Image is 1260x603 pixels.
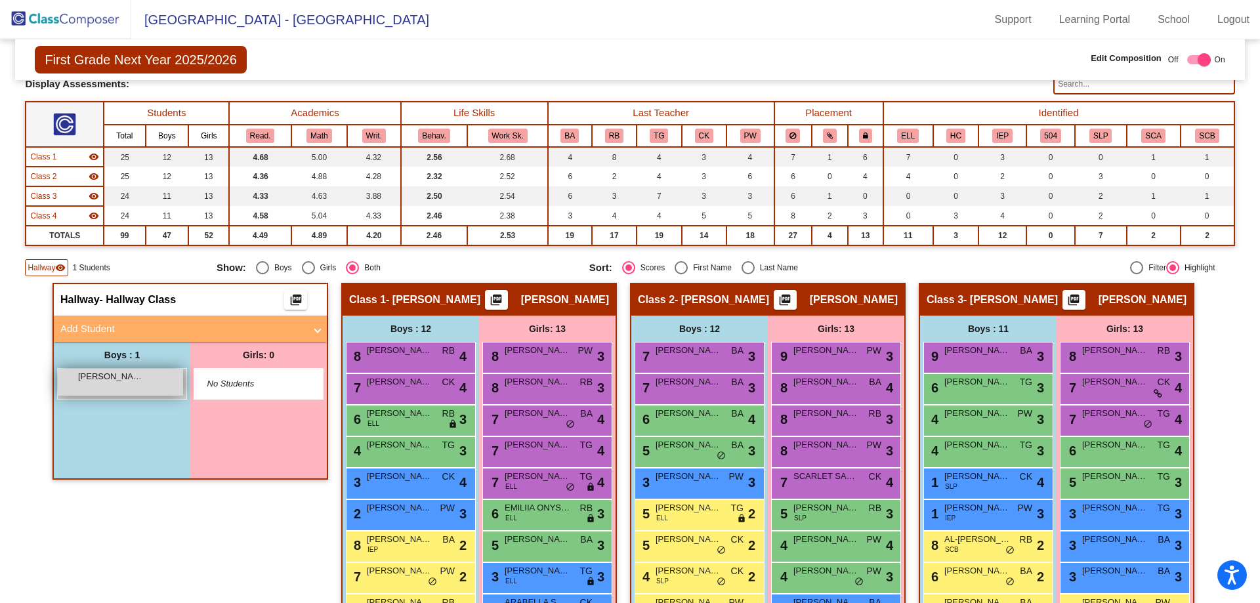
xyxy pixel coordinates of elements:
span: 7 [639,349,650,364]
button: Read. [246,129,275,143]
span: 3 [886,346,893,366]
th: Student Concern Plan - Behavior [1181,125,1234,147]
a: Logout [1207,9,1260,30]
span: 3 [1037,409,1044,429]
td: 1 [812,186,848,206]
td: 14 [682,226,726,245]
span: 8 [350,349,361,364]
td: 6 [548,167,592,186]
th: Candy Kinkead [682,125,726,147]
span: 8 [488,381,499,395]
span: 6 [639,412,650,426]
td: 6 [848,147,883,167]
span: 7 [350,381,361,395]
mat-icon: visibility [89,171,99,182]
span: 4 [1175,409,1182,429]
span: BA [731,375,744,389]
span: [PERSON_NAME] [1099,293,1186,306]
th: Keep away students [774,125,812,147]
td: 0 [883,186,933,206]
th: Keep with teacher [848,125,883,147]
td: 13 [188,167,229,186]
span: 3 [1175,346,1182,366]
div: Girls: 13 [768,316,904,342]
td: 25 [104,147,145,167]
td: 13 [848,226,883,245]
th: Boys [146,125,189,147]
td: 4 [548,147,592,167]
mat-panel-title: Add Student [60,322,304,337]
span: Edit Composition [1091,52,1162,65]
td: 6 [774,186,812,206]
mat-expansion-panel-header: Add Student [54,316,327,342]
span: 6 [350,412,361,426]
td: 17 [592,226,637,245]
div: Last Name [755,262,798,274]
span: BA [731,407,744,421]
td: 8 [774,206,812,226]
span: 8 [1066,349,1076,364]
td: 3 [682,167,726,186]
button: TG [650,129,668,143]
td: 5 [726,206,774,226]
span: [PERSON_NAME] [656,344,721,357]
td: 0 [1181,167,1234,186]
td: 5 [682,206,726,226]
span: - Hallway Class [100,293,177,306]
th: Paige Wallace [726,125,774,147]
mat-icon: picture_as_pdf [1066,293,1081,312]
td: 3 [848,206,883,226]
td: 7 [1075,226,1127,245]
td: 2.68 [467,147,547,167]
td: 2.56 [401,147,468,167]
td: 6 [774,167,812,186]
td: 0 [933,186,978,206]
span: RB [869,407,881,421]
td: 0 [812,167,848,186]
a: School [1147,9,1200,30]
span: 3 [748,378,755,398]
span: 3 [1037,346,1044,366]
td: 19 [548,226,592,245]
div: Boys : 11 [920,316,1057,342]
span: [PERSON_NAME] [1082,375,1148,388]
button: Work Sk. [488,129,528,143]
td: 4 [883,167,933,186]
td: 47 [146,226,189,245]
td: 0 [1075,147,1127,167]
td: 3 [933,206,978,226]
td: 3 [978,147,1026,167]
span: - [PERSON_NAME] [675,293,769,306]
td: 4.88 [291,167,347,186]
div: Boys : 12 [631,316,768,342]
td: 2 [1075,186,1127,206]
span: RB [442,407,455,421]
span: 3 [597,378,604,398]
td: 0 [1026,167,1075,186]
td: 3 [682,186,726,206]
mat-icon: picture_as_pdf [288,293,304,312]
span: 9 [777,349,787,364]
td: 1 [1127,147,1181,167]
td: 19 [637,226,681,245]
th: Individualized Education Plan [978,125,1026,147]
span: PW [866,344,881,358]
button: Writ. [362,129,386,143]
span: 8 [488,349,499,364]
td: Jami Valadez - Jami Valadez [26,186,104,206]
span: 4 [459,346,467,366]
span: Hallway [60,293,100,306]
td: 2.52 [467,167,547,186]
span: Class 1 [349,293,386,306]
span: RB [580,375,593,389]
span: BA [1020,344,1032,358]
span: Off [1168,54,1179,66]
div: Girls: 13 [479,316,616,342]
td: 4 [637,167,681,186]
span: [PERSON_NAME] [944,344,1010,357]
td: 3 [592,186,637,206]
span: BA [869,375,881,389]
span: 3 [886,409,893,429]
button: IEP [992,129,1013,143]
td: 3 [978,186,1026,206]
